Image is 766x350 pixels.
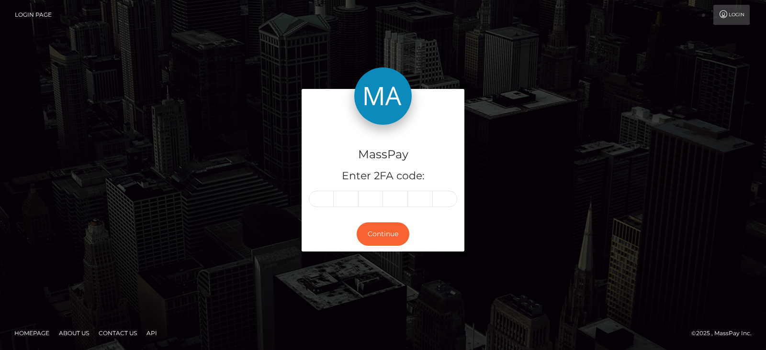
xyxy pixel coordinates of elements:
[354,67,412,125] img: MassPay
[691,328,759,339] div: © 2025 , MassPay Inc.
[55,326,93,340] a: About Us
[309,146,457,163] h4: MassPay
[143,326,161,340] a: API
[357,222,409,246] button: Continue
[95,326,141,340] a: Contact Us
[11,326,53,340] a: Homepage
[713,5,750,25] a: Login
[15,5,52,25] a: Login Page
[309,169,457,184] h5: Enter 2FA code:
